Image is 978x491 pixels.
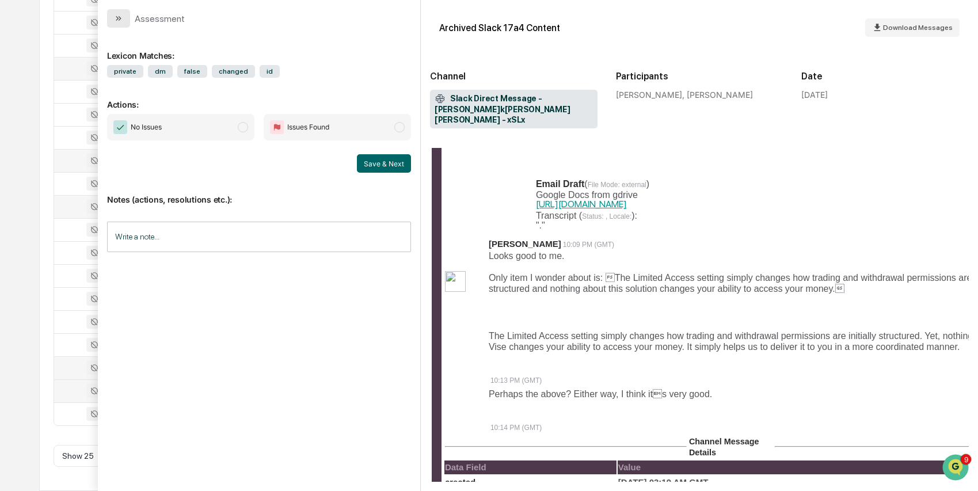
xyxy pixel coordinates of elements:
a: [URL][DOMAIN_NAME] [536,199,627,210]
img: 8933085812038_c878075ebb4cc5468115_72.jpg [24,88,45,109]
span: [PERSON_NAME] [489,239,561,249]
span: changed [212,65,255,78]
span: No Issues [131,121,162,133]
span: Google Docs from gdrive [536,190,638,200]
p: How can we help? [12,24,210,43]
img: Checkmark [113,120,127,134]
span: created [445,477,475,487]
span: Email Draft [536,179,584,189]
span: 10:13 PM (GMT) [490,376,542,385]
span: [DATE] 03:19 AM GMT [618,477,709,487]
span: • [96,157,100,166]
span: private [107,65,143,78]
div: [PERSON_NAME], [PERSON_NAME] [616,90,783,100]
span: Slack Direct Message -[PERSON_NAME]k[PERSON_NAME][PERSON_NAME] - xSLx [435,93,593,125]
span: id [260,65,280,78]
span: [DATE] [102,157,125,166]
span: [PERSON_NAME] [36,157,93,166]
button: Download Messages [865,18,960,37]
h2: Participants [616,71,783,82]
iframe: Open customer support [941,453,972,484]
img: 1746055101610-c473b297-6a78-478c-a979-82029cc54cd1 [23,188,32,197]
span: Preclearance [23,235,74,247]
span: dm [148,65,173,78]
div: Archived Slack 17a4 Content [439,22,560,33]
span: Data Lookup [23,257,73,269]
div: 🖐️ [12,237,21,246]
img: 1746055101610-c473b297-6a78-478c-a979-82029cc54cd1 [12,88,32,109]
span: [DATE] [102,188,125,197]
input: Clear [30,52,190,64]
a: 🗄️Attestations [79,231,147,252]
span: Issues Found [287,121,329,133]
button: See all [178,125,210,139]
span: • [96,188,100,197]
h2: Date [801,71,969,82]
span: 10:14 PM (GMT) [490,424,542,432]
span: 10:09 PM (GMT) [563,241,614,249]
span: [PERSON_NAME] [36,188,93,197]
img: Jack Rasmussen [12,146,30,164]
span: Channel Message Details [689,437,759,457]
td: Transcript ( ): "." [535,211,950,231]
span: Data Field [445,462,486,472]
div: Start new chat [52,88,189,100]
img: Jack Rasmussen [12,177,30,195]
a: 🖐️Preclearance [7,231,79,252]
button: Start new chat [196,92,210,105]
span: false [177,65,207,78]
span: Pylon [115,286,139,294]
span: Status: , Locale: [582,212,631,220]
p: Actions: [107,86,411,109]
a: Powered byPylon [81,285,139,294]
span: Download Messages [883,24,953,32]
h2: Channel [430,71,598,82]
span: Value [618,462,641,472]
div: 🔎 [12,258,21,268]
p: Notes (actions, resolutions etc.): [107,181,411,204]
span: Perhaps the above? Either way, I think its very good. [489,389,712,399]
img: 1746055101610-c473b297-6a78-478c-a979-82029cc54cd1 [23,157,32,166]
a: 🔎Data Lookup [7,253,77,273]
span: File Mode: external [588,181,646,189]
td: ( ) [535,177,950,210]
div: Lexicon Matches: [107,37,411,60]
div: [DATE] [801,90,828,100]
img: 17f5873eb69547dfa7e414038c8cf72c [445,271,466,292]
button: Save & Next [357,154,411,173]
div: 🗄️ [83,237,93,246]
span: Attestations [95,235,143,247]
img: Flag [270,120,284,134]
div: Past conversations [12,128,74,137]
div: We're offline, we'll be back soon [52,100,163,109]
div: Assessment [135,13,185,24]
